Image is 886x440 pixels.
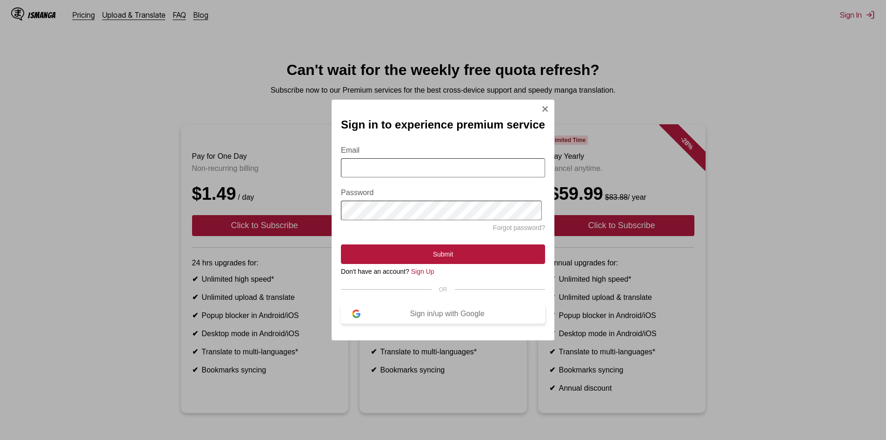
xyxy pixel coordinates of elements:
img: Close [541,105,549,113]
div: Sign In Modal [332,100,554,340]
a: Sign Up [411,268,434,275]
button: Sign in/up with Google [341,304,545,324]
label: Password [341,189,545,197]
img: google-logo [352,310,360,318]
div: Sign in/up with Google [360,310,534,318]
button: Submit [341,244,545,264]
h2: Sign in to experience premium service [341,118,545,131]
a: Forgot password? [493,224,545,231]
label: Email [341,146,545,155]
div: Don't have an account? [341,268,545,275]
div: OR [341,286,545,293]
